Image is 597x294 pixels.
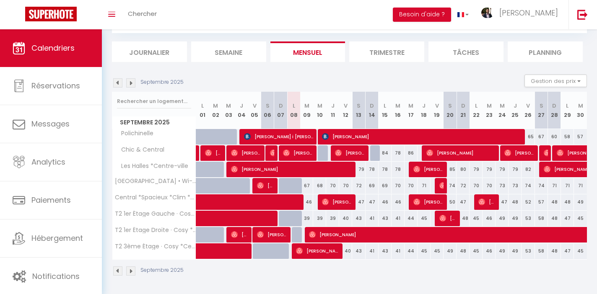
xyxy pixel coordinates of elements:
div: 70 [405,178,418,193]
span: Messages [31,119,70,129]
div: 73 [496,178,509,193]
th: 21 [457,92,470,129]
abbr: V [344,102,348,110]
div: 74 [535,178,548,193]
div: 78 [366,162,379,177]
div: 78 [392,145,405,161]
abbr: S [266,102,270,110]
div: 69 [379,178,392,193]
div: 48 [548,243,561,259]
span: Chic & Central [114,145,166,155]
span: Hébergement [31,233,83,243]
abbr: M [578,102,583,110]
span: [GEOGRAPHIC_DATA] • Wi-Fi • [GEOGRAPHIC_DATA] • Vidéoprojecteur [114,178,197,184]
div: 45 [470,243,483,259]
div: 48 [548,194,561,210]
th: 27 [535,92,548,129]
img: logout [577,9,588,20]
div: 49 [444,243,457,259]
li: Mensuel [270,41,345,62]
button: Ouvrir le widget de chat LiveChat [7,3,32,28]
div: 43 [379,243,392,259]
div: 71 [418,178,431,193]
div: 57 [535,194,548,210]
div: 80 [457,162,470,177]
div: 72 [457,178,470,193]
div: 46 [392,194,405,210]
div: 53 [522,211,535,226]
th: 04 [235,92,248,129]
div: 70 [326,178,339,193]
span: [PERSON_NAME] [499,8,558,18]
li: Trimestre [349,41,424,62]
abbr: J [422,102,426,110]
div: 52 [522,194,535,210]
span: [PERSON_NAME] [478,194,496,210]
div: 58 [535,211,548,226]
th: 25 [509,92,522,129]
li: Planning [508,41,583,62]
th: 01 [196,92,209,129]
span: T2 3ème Étage · Cosy *Central *Calme *4 Couchages *Wi-Fi *Smart TV [114,243,197,250]
div: 49 [509,211,522,226]
span: [PERSON_NAME] [205,145,222,161]
div: 41 [366,243,379,259]
span: [PERSON_NAME] [322,194,352,210]
div: 49 [509,243,522,259]
div: 48 [457,243,470,259]
div: 45 [431,243,444,259]
div: 45 [574,211,587,226]
abbr: M [500,102,505,110]
div: 44 [405,211,418,226]
abbr: M [408,102,413,110]
div: 82 [522,162,535,177]
th: 24 [496,92,509,129]
div: 70 [470,178,483,193]
abbr: J [514,102,517,110]
abbr: V [526,102,530,110]
div: 65 [522,129,535,144]
th: 18 [418,92,431,129]
span: Les Halles *Centre-ville [114,162,190,171]
div: 45 [418,243,431,259]
abbr: V [253,102,257,110]
abbr: J [240,102,243,110]
div: 41 [392,211,405,226]
div: 48 [457,211,470,226]
button: Gestion des prix [524,75,587,87]
div: 49 [496,211,509,226]
div: 79 [509,162,522,177]
abbr: L [293,102,295,110]
div: 58 [535,243,548,259]
div: 40 [339,243,352,259]
th: 05 [248,92,261,129]
th: 12 [339,92,352,129]
th: 30 [574,92,587,129]
th: 15 [379,92,392,129]
div: 48 [509,194,522,210]
p: Septembre 2025 [140,266,184,274]
th: 06 [261,92,274,129]
img: ... [481,8,494,18]
span: Calendriers [31,43,75,53]
div: 79 [352,162,365,177]
abbr: M [487,102,492,110]
div: 47 [561,243,574,259]
div: 79 [483,162,496,177]
div: 45 [574,243,587,259]
th: 29 [561,92,574,129]
abbr: L [201,102,204,110]
div: 74 [522,178,535,193]
abbr: V [435,102,439,110]
span: Notifications [32,271,80,281]
div: 46 [483,211,496,226]
abbr: M [395,102,400,110]
div: 53 [522,243,535,259]
span: Polichinelle [114,129,156,138]
abbr: M [213,102,218,110]
input: Rechercher un logement... [117,94,191,109]
div: 43 [352,243,365,259]
span: Paiements [31,195,71,205]
th: 11 [326,92,339,129]
span: T2 1er Étage Gauche · Cosy *Central *Calme *3 Couchages *Wi-Fi *Smart TV [114,211,197,217]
